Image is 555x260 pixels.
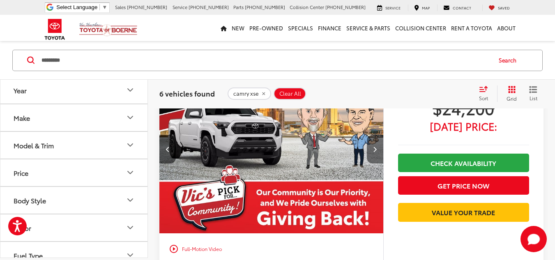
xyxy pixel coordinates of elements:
[0,132,148,159] button: Model & TrimModel & Trim
[491,50,528,70] button: Search
[159,65,384,234] img: 2023 Toyota Camry XSE
[529,94,537,101] span: List
[367,135,383,163] button: Next image
[482,5,516,11] a: My Saved Vehicles
[159,65,384,233] div: 2023 Toyota Camry XSE 4
[398,154,529,172] a: Check Availability
[497,85,523,101] button: Grid View
[422,5,430,10] span: Map
[408,5,436,11] a: Map
[279,90,301,97] span: Clear All
[290,4,324,10] span: Collision Center
[228,87,271,99] button: remove camry%20xse
[127,4,167,10] span: [PHONE_NUMBER]
[325,4,366,10] span: [PHONE_NUMBER]
[14,169,28,177] div: Price
[102,4,107,10] span: ▼
[14,251,43,259] div: Fuel Type
[398,176,529,195] button: Get Price Now
[125,140,135,150] div: Model & Trim
[507,94,517,101] span: Grid
[0,77,148,104] button: YearYear
[0,159,148,186] button: PricePrice
[125,85,135,95] div: Year
[0,104,148,131] button: MakeMake
[125,223,135,232] div: Color
[14,86,27,94] div: Year
[449,15,495,41] a: Rent a Toyota
[344,15,393,41] a: Service & Parts: Opens in a new tab
[523,85,543,101] button: List View
[520,226,547,252] svg: Start Chat
[520,226,547,252] button: Toggle Chat Window
[437,5,477,11] a: Contact
[39,16,70,43] img: Toyota
[125,168,135,177] div: Price
[453,5,471,10] span: Contact
[229,15,247,41] a: New
[173,4,187,10] span: Service
[371,5,407,11] a: Service
[475,85,497,101] button: Select sort value
[233,90,258,97] span: camry xse
[393,15,449,41] a: Collision Center
[274,87,306,99] button: Clear All
[189,4,229,10] span: [PHONE_NUMBER]
[159,88,215,98] span: 6 vehicles found
[479,94,488,101] span: Sort
[125,250,135,260] div: Fuel Type
[286,15,315,41] a: Specials
[125,195,135,205] div: Body Style
[0,187,148,214] button: Body StyleBody Style
[56,4,107,10] a: Select Language​
[233,4,244,10] span: Parts
[245,4,285,10] span: [PHONE_NUMBER]
[398,97,529,118] span: $24,200
[115,4,126,10] span: Sales
[315,15,344,41] a: Finance
[159,135,176,163] button: Previous image
[14,141,54,149] div: Model & Trim
[398,122,529,130] span: [DATE] Price:
[247,15,286,41] a: Pre-Owned
[218,15,229,41] a: Home
[0,214,148,241] button: ColorColor
[125,113,135,122] div: Make
[398,203,529,221] a: Value Your Trade
[56,4,97,10] span: Select Language
[498,5,510,10] span: Saved
[14,196,46,204] div: Body Style
[385,5,401,10] span: Service
[79,22,138,37] img: Vic Vaughan Toyota of Boerne
[14,114,30,122] div: Make
[41,50,491,70] input: Search by Make, Model, or Keyword
[159,65,384,233] a: 2023 Toyota Camry XSE2023 Toyota Camry XSE2023 Toyota Camry XSE2023 Toyota Camry XSE
[495,15,518,41] a: About
[99,4,100,10] span: ​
